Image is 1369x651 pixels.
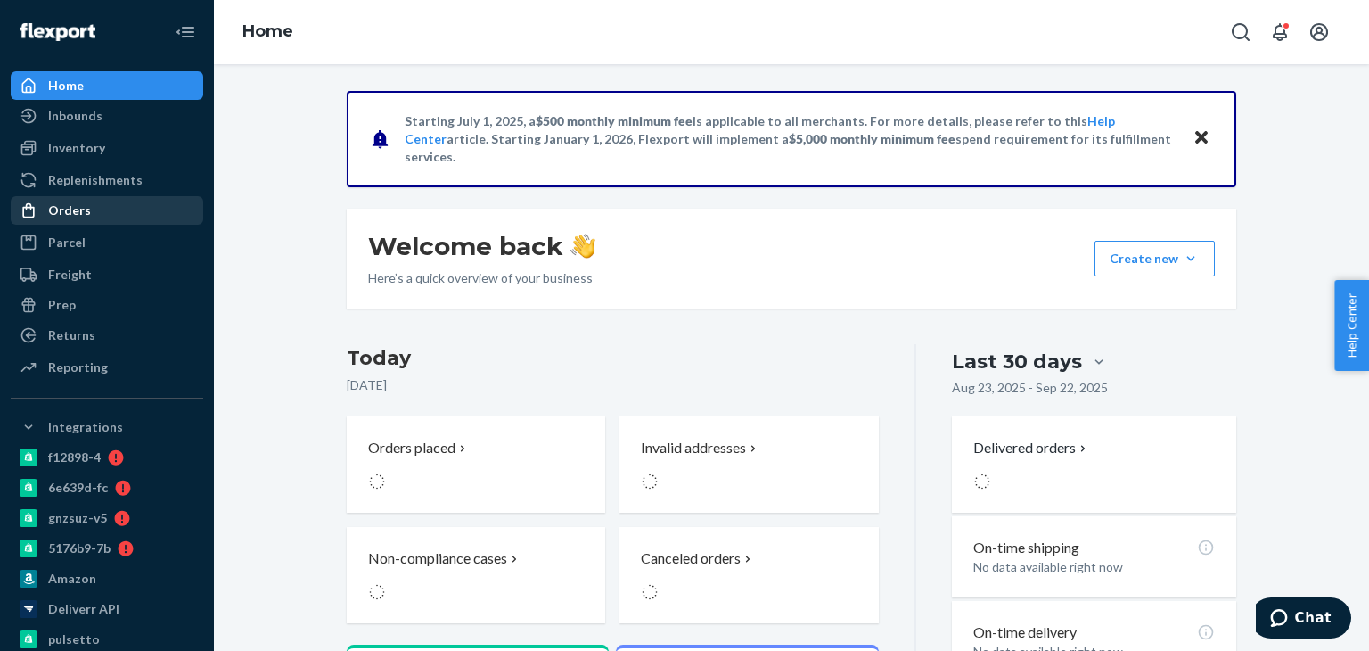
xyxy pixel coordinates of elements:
[1256,597,1351,642] iframe: Opens a widget where you can chat to one of our agents
[619,527,878,623] button: Canceled orders
[11,443,203,472] a: f12898-4
[48,570,96,588] div: Amazon
[11,291,203,319] a: Prep
[48,540,111,557] div: 5176b9-7b
[48,600,119,618] div: Deliverr API
[48,202,91,219] div: Orders
[11,166,203,194] a: Replenishments
[952,379,1108,397] p: Aug 23, 2025 - Sep 22, 2025
[11,134,203,162] a: Inventory
[973,558,1215,576] p: No data available right now
[1301,14,1337,50] button: Open account menu
[536,113,693,128] span: $500 monthly minimum fee
[48,171,143,189] div: Replenishments
[952,348,1082,375] div: Last 30 days
[48,266,92,284] div: Freight
[48,449,101,466] div: f12898-4
[48,418,123,436] div: Integrations
[48,509,107,527] div: gnzsuz-v5
[1262,14,1298,50] button: Open notifications
[48,358,108,376] div: Reporting
[789,131,955,146] span: $5,000 monthly minimum fee
[168,14,203,50] button: Close Navigation
[11,595,203,623] a: Deliverr API
[570,234,595,259] img: hand-wave emoji
[347,416,605,513] button: Orders placed
[368,548,507,569] p: Non-compliance cases
[641,438,746,458] p: Invalid addresses
[11,474,203,502] a: 6e639d-fc
[973,438,1090,458] button: Delivered orders
[11,504,203,532] a: gnzsuz-v5
[48,326,95,344] div: Returns
[48,479,108,497] div: 6e639d-fc
[11,196,203,225] a: Orders
[347,527,605,623] button: Non-compliance cases
[48,77,84,95] div: Home
[347,376,879,394] p: [DATE]
[48,107,102,125] div: Inbounds
[368,438,455,458] p: Orders placed
[368,269,595,287] p: Here’s a quick overview of your business
[619,416,878,513] button: Invalid addresses
[11,534,203,563] a: 5176b9-7b
[228,6,307,58] ol: breadcrumbs
[11,260,203,289] a: Freight
[1190,126,1213,152] button: Close
[11,71,203,100] a: Home
[11,321,203,350] a: Returns
[11,228,203,257] a: Parcel
[11,353,203,382] a: Reporting
[11,564,203,593] a: Amazon
[48,630,100,648] div: pulsetto
[48,234,86,251] div: Parcel
[368,230,595,262] h1: Welcome back
[1223,14,1258,50] button: Open Search Box
[641,548,741,569] p: Canceled orders
[20,23,95,41] img: Flexport logo
[347,344,879,373] h3: Today
[1334,280,1369,371] button: Help Center
[973,538,1079,558] p: On-time shipping
[405,112,1176,166] p: Starting July 1, 2025, a is applicable to all merchants. For more details, please refer to this a...
[11,413,203,441] button: Integrations
[242,21,293,41] a: Home
[11,102,203,130] a: Inbounds
[48,296,76,314] div: Prep
[1094,241,1215,276] button: Create new
[48,139,105,157] div: Inventory
[973,622,1077,643] p: On-time delivery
